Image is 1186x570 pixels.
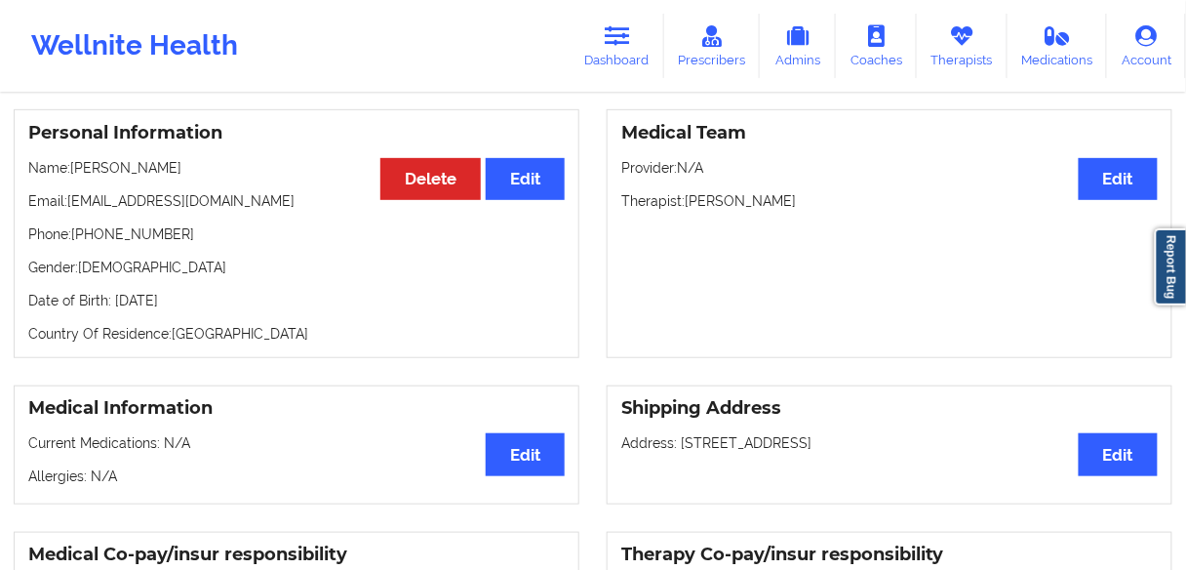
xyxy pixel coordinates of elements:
a: Therapists [917,14,1008,78]
p: Country Of Residence: [GEOGRAPHIC_DATA] [28,324,565,344]
p: Date of Birth: [DATE] [28,291,565,310]
button: Edit [486,433,565,475]
a: Medications [1008,14,1108,78]
button: Edit [1079,433,1158,475]
button: Delete [380,158,481,200]
h3: Medical Co-pay/insur responsibility [28,544,565,566]
h3: Personal Information [28,122,565,144]
a: Prescribers [664,14,761,78]
h3: Medical Team [621,122,1158,144]
p: Phone: [PHONE_NUMBER] [28,224,565,244]
a: Report Bug [1155,228,1186,305]
a: Admins [760,14,836,78]
a: Account [1107,14,1186,78]
p: Therapist: [PERSON_NAME] [621,191,1158,211]
a: Dashboard [571,14,664,78]
a: Coaches [836,14,917,78]
p: Address: [STREET_ADDRESS] [621,433,1158,453]
p: Name: [PERSON_NAME] [28,158,565,178]
button: Edit [1079,158,1158,200]
h3: Medical Information [28,397,565,420]
h3: Therapy Co-pay/insur responsibility [621,544,1158,566]
p: Allergies: N/A [28,467,565,486]
p: Provider: N/A [621,158,1158,178]
p: Gender: [DEMOGRAPHIC_DATA] [28,258,565,277]
p: Current Medications: N/A [28,433,565,453]
button: Edit [486,158,565,200]
p: Email: [EMAIL_ADDRESS][DOMAIN_NAME] [28,191,565,211]
h3: Shipping Address [621,397,1158,420]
